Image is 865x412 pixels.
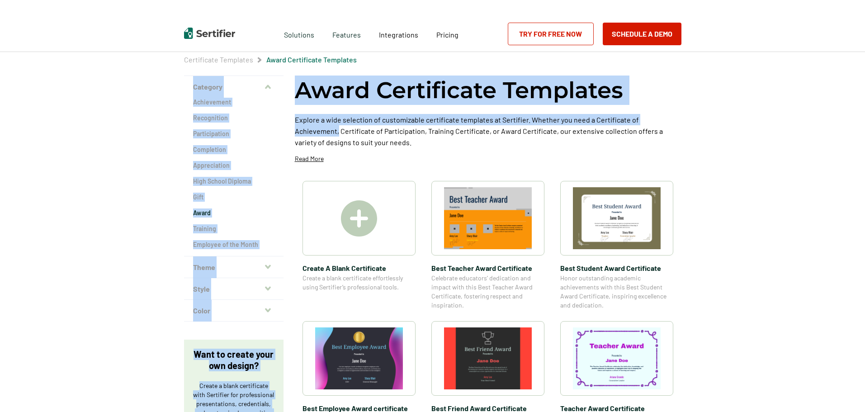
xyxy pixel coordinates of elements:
[184,76,284,98] button: Category
[193,224,274,233] a: Training
[573,187,661,249] img: Best Student Award Certificate​
[266,55,357,64] a: Award Certificate Templates
[295,114,681,148] p: Explore a wide selection of customizable certificate templates at Sertifier. Whether you need a C...
[444,187,532,249] img: Best Teacher Award Certificate​
[431,181,544,310] a: Best Teacher Award Certificate​Best Teacher Award Certificate​Celebrate educators’ dedication and...
[193,240,274,249] a: Employee of the Month
[193,177,274,186] a: High School Diploma
[193,145,274,154] a: Completion
[332,28,361,39] span: Features
[436,28,458,39] a: Pricing
[560,181,673,310] a: Best Student Award Certificate​Best Student Award Certificate​Honor outstanding academic achievem...
[820,369,865,412] iframe: Chat Widget
[560,262,673,274] span: Best Student Award Certificate​
[184,256,284,278] button: Theme
[508,23,594,45] a: Try for Free Now
[431,274,544,310] span: Celebrate educators’ dedication and impact with this Best Teacher Award Certificate, fostering re...
[303,274,416,292] span: Create a blank certificate effortlessly using Sertifier’s professional tools.
[284,28,314,39] span: Solutions
[184,300,284,322] button: Color
[193,349,274,371] p: Want to create your own design?
[303,262,416,274] span: Create A Blank Certificate
[560,274,673,310] span: Honor outstanding academic achievements with this Best Student Award Certificate, inspiring excel...
[573,327,661,389] img: Teacher Award Certificate
[193,193,274,202] a: Gift
[193,208,274,218] a: Award
[193,98,274,107] a: Achievement
[184,28,235,39] img: Sertifier | Digital Credentialing Platform
[341,200,377,237] img: Create A Blank Certificate
[379,30,418,39] span: Integrations
[184,55,357,64] div: Breadcrumb
[184,98,284,256] div: Category
[193,161,274,170] a: Appreciation
[444,327,532,389] img: Best Friend Award Certificate​
[295,154,324,163] p: Read More
[193,114,274,123] a: Recognition
[184,55,253,64] a: Certificate Templates
[379,28,418,39] a: Integrations
[315,327,403,389] img: Best Employee Award certificate​
[295,76,623,105] h1: Award Certificate Templates
[193,129,274,138] a: Participation
[436,30,458,39] span: Pricing
[184,278,284,300] button: Style
[431,262,544,274] span: Best Teacher Award Certificate​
